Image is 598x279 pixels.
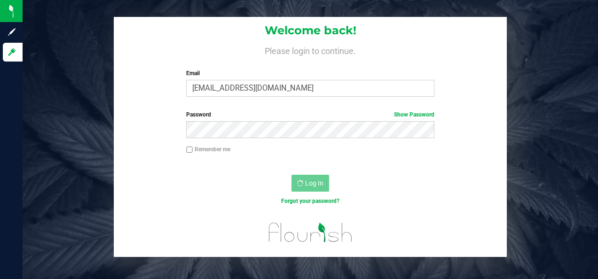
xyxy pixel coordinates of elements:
[186,145,230,154] label: Remember me
[261,216,360,249] img: flourish_logo.svg
[281,198,339,204] a: Forgot your password?
[291,175,329,192] button: Log In
[186,69,434,77] label: Email
[394,111,434,118] a: Show Password
[114,45,507,56] h4: Please login to continue.
[114,24,507,37] h1: Welcome back!
[7,27,16,37] inline-svg: Sign up
[7,47,16,57] inline-svg: Log in
[186,111,211,118] span: Password
[305,179,323,187] span: Log In
[186,147,193,153] input: Remember me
